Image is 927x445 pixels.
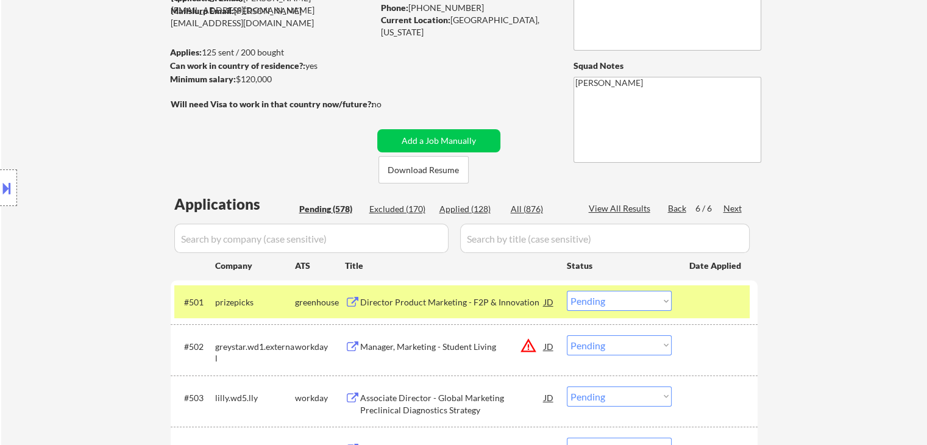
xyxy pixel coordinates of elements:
[215,341,295,365] div: greystar.wd1.external
[723,202,743,215] div: Next
[381,14,553,38] div: [GEOGRAPHIC_DATA], [US_STATE]
[170,74,236,84] strong: Minimum salary:
[360,392,544,416] div: Associate Director - Global Marketing Preclinical Diagnostics Strategy
[381,2,553,14] div: [PHONE_NUMBER]
[381,2,408,13] strong: Phone:
[543,335,555,357] div: JD
[689,260,743,272] div: Date Applied
[299,203,360,215] div: Pending (578)
[215,392,295,404] div: lilly.wd5.lly
[170,47,202,57] strong: Applies:
[377,129,500,152] button: Add a Job Manually
[369,203,430,215] div: Excluded (170)
[215,296,295,308] div: prizepicks
[372,98,407,110] div: no
[360,296,544,308] div: Director Product Marketing - F2P & Innovation
[184,341,205,353] div: #502
[520,337,537,354] button: warning_amber
[295,392,345,404] div: workday
[295,296,345,308] div: greenhouse
[543,386,555,408] div: JD
[295,341,345,353] div: workday
[171,5,373,29] div: [PERSON_NAME][EMAIL_ADDRESS][DOMAIN_NAME]
[439,203,500,215] div: Applied (128)
[295,260,345,272] div: ATS
[511,203,572,215] div: All (876)
[170,73,373,85] div: $120,000
[360,341,544,353] div: Manager, Marketing - Student Living
[460,224,750,253] input: Search by title (case sensitive)
[184,296,205,308] div: #501
[215,260,295,272] div: Company
[170,60,369,72] div: yes
[567,254,672,276] div: Status
[184,392,205,404] div: #503
[171,99,374,109] strong: Will need Visa to work in that country now/future?:
[381,15,450,25] strong: Current Location:
[589,202,654,215] div: View All Results
[668,202,687,215] div: Back
[174,224,449,253] input: Search by company (case sensitive)
[345,260,555,272] div: Title
[171,5,234,16] strong: Mailslurp Email:
[543,291,555,313] div: JD
[574,60,761,72] div: Squad Notes
[170,60,305,71] strong: Can work in country of residence?:
[170,46,373,59] div: 125 sent / 200 bought
[695,202,723,215] div: 6 / 6
[174,197,295,212] div: Applications
[378,156,469,183] button: Download Resume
